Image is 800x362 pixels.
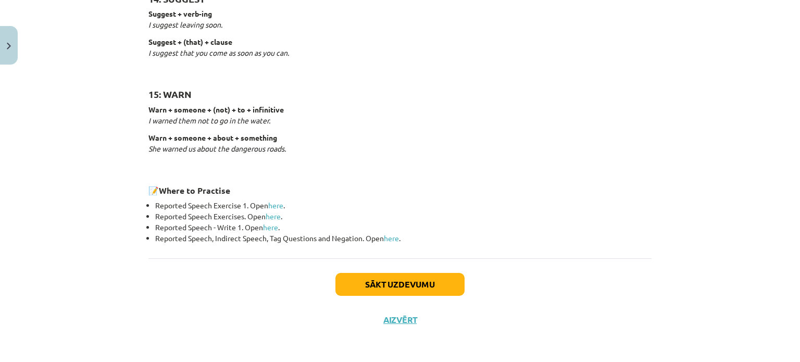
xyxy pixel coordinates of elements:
[155,200,652,211] li: Reported Speech Exercise 1. Open .
[148,105,284,114] strong: Warn + someone + (not) + to + infinitive
[148,9,212,18] strong: Suggest + verb-ing
[159,185,230,196] strong: Where to Practise
[148,116,270,125] em: I warned them not to go in the water.
[7,43,11,49] img: icon-close-lesson-0947bae3869378f0d4975bcd49f059093ad1ed9edebbc8119c70593378902aed.svg
[263,222,278,232] a: here
[155,222,652,233] li: Reported Speech - Write 1. Open .
[148,48,289,57] em: I suggest that you come as soon as you can.
[268,201,283,210] a: here
[148,88,192,100] strong: 15: WARN
[148,20,222,29] em: I suggest leaving soon.
[148,178,652,197] h3: 📝
[148,37,232,46] strong: Suggest + (that) + clause
[155,233,652,244] li: Reported Speech, Indirect Speech, Tag Questions and Negation. Open .
[384,233,399,243] a: here
[148,133,277,142] strong: Warn + someone + about + something
[148,144,286,153] em: She warned us about the dangerous roads.
[266,211,281,221] a: here
[380,315,420,325] button: Aizvērt
[335,273,465,296] button: Sākt uzdevumu
[155,211,652,222] li: Reported Speech Exercises. Open .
